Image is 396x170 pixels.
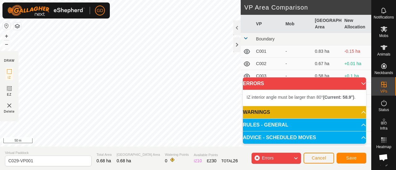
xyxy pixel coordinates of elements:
span: Save [346,155,357,160]
span: 0.68 ha [97,158,111,163]
span: Errors [262,155,273,160]
div: IZ [194,158,202,164]
td: +0.01 ha [342,58,371,70]
img: VP [6,102,13,109]
span: Virtual Paddock [5,150,92,155]
p-accordion-header: ERRORS [243,77,366,90]
span: Heatmap [376,145,391,149]
span: [GEOGRAPHIC_DATA] Area [117,152,160,157]
b: (Current: 58.9°) [323,95,354,100]
button: Cancel [303,153,334,164]
a: Contact Us [192,139,210,144]
button: Save [337,153,366,164]
p-accordion-header: WARNINGS [243,106,366,118]
span: Total Area [97,152,112,157]
td: C001 [254,45,283,58]
p-accordion-header: ADVICE - SCHEDULED MOVES [243,131,366,144]
span: Status [378,108,389,112]
span: Animals [377,52,390,56]
th: [GEOGRAPHIC_DATA] Area [312,15,342,33]
span: VPs [380,89,387,93]
span: Mobs [379,34,388,38]
th: New Allocation [342,15,371,33]
span: 26 [233,158,238,163]
p-accordion-header: RULES - GENERAL [243,119,366,131]
span: IZ [8,75,11,80]
button: Reset Map [3,22,10,30]
div: - [286,60,310,67]
span: Help [380,162,388,166]
span: 10 [197,158,202,163]
span: Notifications [374,15,394,19]
span: 30 [212,158,217,163]
div: Open chat [375,149,392,166]
span: IZ interior angle must be larger than 80° . [247,95,355,100]
span: GD [97,7,103,14]
button: Map Layers [14,23,21,30]
div: - [286,73,310,79]
td: 0.83 ha [312,45,342,58]
span: Cancel [312,155,326,160]
img: Gallagher Logo [7,5,85,16]
div: EZ [207,158,217,164]
span: Neckbands [374,71,393,75]
th: VP [254,15,283,33]
p-accordion-content: ERRORS [243,90,366,106]
button: + [3,32,10,40]
span: Watering Points [165,152,189,157]
td: 0.67 ha [312,58,342,70]
td: -0.15 ha [342,45,371,58]
td: 0.58 ha [312,70,342,82]
span: Available Points [194,152,238,158]
td: C003 [254,70,283,82]
h2: VP Area Comparison [244,4,371,11]
span: 0 [165,158,167,163]
span: 0.68 ha [117,158,131,163]
span: RULES - GENERAL [243,122,288,127]
span: Boundary [256,36,275,41]
th: Mob [283,15,312,33]
span: EZ [7,92,12,97]
td: +0.1 ha [342,70,371,82]
div: DRAW [4,58,15,63]
span: ERRORS [243,81,264,86]
a: Privacy Policy [161,139,184,144]
span: Delete [4,109,15,114]
div: - [286,48,310,55]
div: TOTAL [222,158,238,164]
td: C002 [254,58,283,70]
span: ADVICE - SCHEDULED MOVES [243,135,316,140]
a: Help [372,151,396,168]
button: – [3,40,10,48]
span: WARNINGS [243,110,270,115]
span: Infra [380,126,387,130]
